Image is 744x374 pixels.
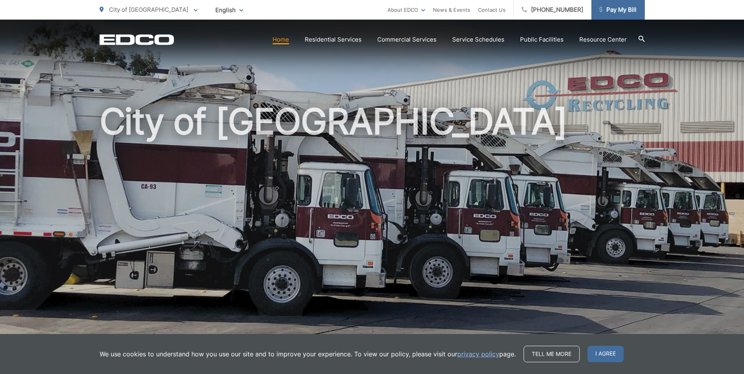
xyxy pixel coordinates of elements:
[109,6,188,13] span: City of [GEOGRAPHIC_DATA]
[100,34,174,45] a: EDCD logo. Return to the homepage.
[433,5,470,15] a: News & Events
[387,5,425,15] a: About EDCO
[273,35,289,44] a: Home
[520,35,564,44] a: Public Facilities
[100,349,516,359] p: We use cookies to understand how you use our site and to improve your experience. To view our pol...
[478,5,506,15] a: Contact Us
[100,102,645,350] h1: City of [GEOGRAPHIC_DATA]
[377,35,437,44] a: Commercial Services
[599,5,637,15] span: Pay My Bill
[305,35,362,44] a: Residential Services
[457,349,499,359] a: privacy policy
[588,346,624,362] span: I agree
[209,3,249,17] span: English
[579,35,627,44] a: Resource Center
[524,346,580,362] a: Tell me more
[452,35,504,44] a: Service Schedules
